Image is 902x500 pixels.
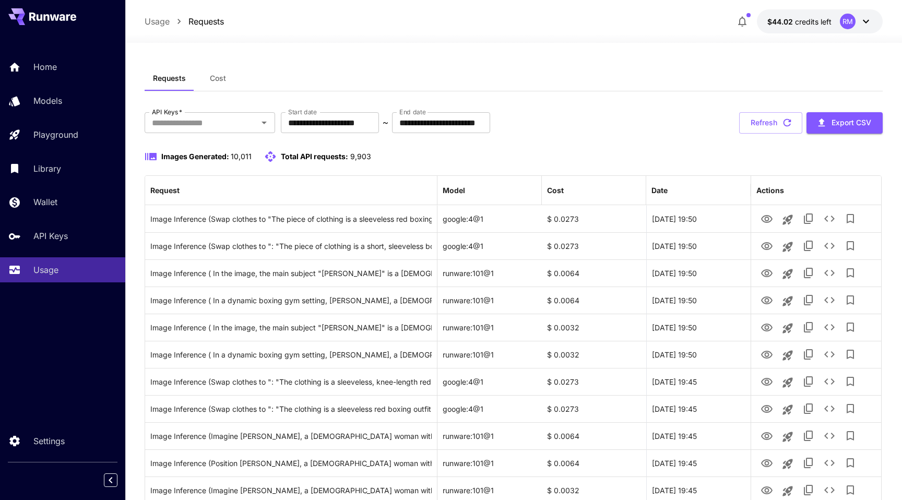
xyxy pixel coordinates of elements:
button: Copy TaskUUID [798,371,819,392]
div: Click to copy prompt [150,450,432,477]
div: Request [150,186,180,195]
div: runware:101@1 [437,314,542,341]
div: 31 Aug, 2025 19:50 [646,259,751,287]
div: 31 Aug, 2025 19:50 [646,341,751,368]
button: Launch in playground [777,345,798,366]
div: $ 0.0032 [542,314,646,341]
button: View Image [756,343,777,365]
button: View Image [756,289,777,311]
p: API Keys [33,230,68,242]
button: Add to library [840,263,861,283]
button: View Image [756,316,777,338]
button: Add to library [840,235,861,256]
button: Launch in playground [777,209,798,230]
div: $ 0.0064 [542,422,646,449]
div: $ 0.0064 [542,259,646,287]
div: Click to copy prompt [150,368,432,395]
div: google:4@1 [437,395,542,422]
div: Collapse sidebar [112,471,125,490]
div: Click to copy prompt [150,287,432,314]
span: $44.02 [767,17,795,26]
button: See details [819,263,840,283]
button: See details [819,398,840,419]
button: Copy TaskUUID [798,208,819,229]
div: Click to copy prompt [150,260,432,287]
button: Copy TaskUUID [798,453,819,473]
div: runware:101@1 [437,287,542,314]
button: Launch in playground [777,236,798,257]
p: Library [33,162,61,175]
div: $ 0.0064 [542,287,646,314]
span: Requests [153,74,186,83]
button: See details [819,453,840,473]
button: Add to library [840,398,861,419]
button: Add to library [840,453,861,473]
div: Click to copy prompt [150,423,432,449]
div: runware:101@1 [437,449,542,477]
div: 31 Aug, 2025 19:45 [646,422,751,449]
div: $ 0.0032 [542,341,646,368]
button: View Image [756,262,777,283]
button: Copy TaskUUID [798,344,819,365]
div: Actions [756,186,784,195]
button: Add to library [840,344,861,365]
p: Playground [33,128,78,141]
div: runware:101@1 [437,422,542,449]
label: API Keys [152,108,182,116]
button: Add to library [840,317,861,338]
a: Usage [145,15,170,28]
button: View Image [756,208,777,229]
button: View Image [756,398,777,419]
span: 9,903 [350,152,371,161]
div: google:4@1 [437,232,542,259]
div: $ 0.0273 [542,232,646,259]
div: RM [840,14,856,29]
button: Copy TaskUUID [798,317,819,338]
div: $ 0.0273 [542,205,646,232]
label: Start date [288,108,317,116]
div: 31 Aug, 2025 19:50 [646,287,751,314]
nav: breadcrumb [145,15,224,28]
div: Cost [547,186,564,195]
div: $ 0.0273 [542,395,646,422]
div: $ 0.0273 [542,368,646,395]
p: Usage [33,264,58,276]
div: 31 Aug, 2025 19:50 [646,314,751,341]
button: View Image [756,425,777,446]
div: Click to copy prompt [150,206,432,232]
div: 31 Aug, 2025 19:45 [646,395,751,422]
button: See details [819,208,840,229]
button: Launch in playground [777,399,798,420]
button: Launch in playground [777,264,798,284]
div: $44.01829 [767,16,832,27]
span: Cost [210,74,226,83]
p: Settings [33,435,65,447]
div: Click to copy prompt [150,341,432,368]
a: Requests [188,15,224,28]
p: Models [33,94,62,107]
div: Model [443,186,465,195]
button: Copy TaskUUID [798,425,819,446]
button: Launch in playground [777,291,798,312]
button: View Image [756,235,777,256]
button: Launch in playground [777,454,798,474]
button: Add to library [840,371,861,392]
span: Total API requests: [281,152,348,161]
div: 31 Aug, 2025 19:50 [646,232,751,259]
p: Wallet [33,196,57,208]
button: See details [819,290,840,311]
button: Add to library [840,208,861,229]
div: runware:101@1 [437,341,542,368]
span: credits left [795,17,832,26]
button: Copy TaskUUID [798,290,819,311]
span: Images Generated: [161,152,229,161]
span: 10,011 [231,152,252,161]
div: Click to copy prompt [150,233,432,259]
p: ~ [383,116,388,129]
button: View Image [756,371,777,392]
button: Copy TaskUUID [798,263,819,283]
button: Copy TaskUUID [798,398,819,419]
button: See details [819,344,840,365]
label: End date [399,108,425,116]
